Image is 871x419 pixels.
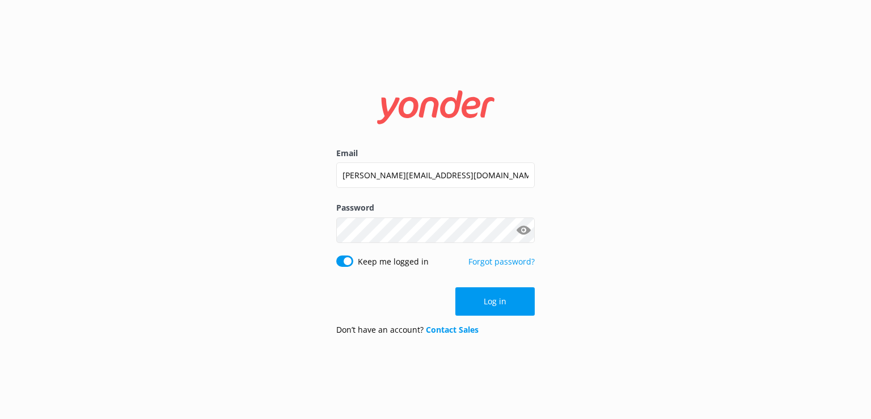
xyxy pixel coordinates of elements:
[336,202,535,214] label: Password
[512,219,535,241] button: Show password
[426,324,479,335] a: Contact Sales
[358,255,429,268] label: Keep me logged in
[455,287,535,316] button: Log in
[468,256,535,267] a: Forgot password?
[336,162,535,188] input: user@emailaddress.com
[336,147,535,160] label: Email
[336,324,479,336] p: Don’t have an account?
